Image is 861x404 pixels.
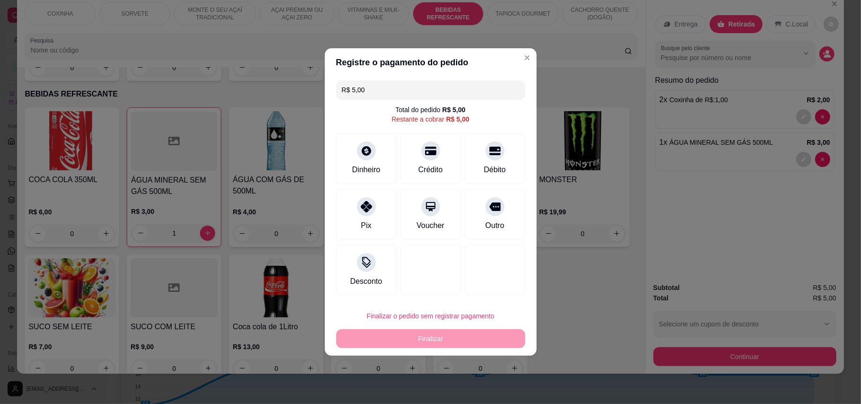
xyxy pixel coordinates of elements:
[520,50,535,65] button: Close
[418,164,443,176] div: Crédito
[361,220,371,231] div: Pix
[395,105,465,114] div: Total do pedido
[391,114,469,124] div: Restante a cobrar
[325,48,537,77] header: Registre o pagamento do pedido
[485,220,504,231] div: Outro
[417,220,444,231] div: Voucher
[352,164,381,176] div: Dinheiro
[484,164,505,176] div: Débito
[442,105,465,114] div: R$ 5,00
[446,114,470,124] div: R$ 5,00
[342,80,520,99] input: Ex.: hambúrguer de cordeiro
[336,307,525,325] button: Finalizar o pedido sem registrar pagamento
[350,276,383,287] div: Desconto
